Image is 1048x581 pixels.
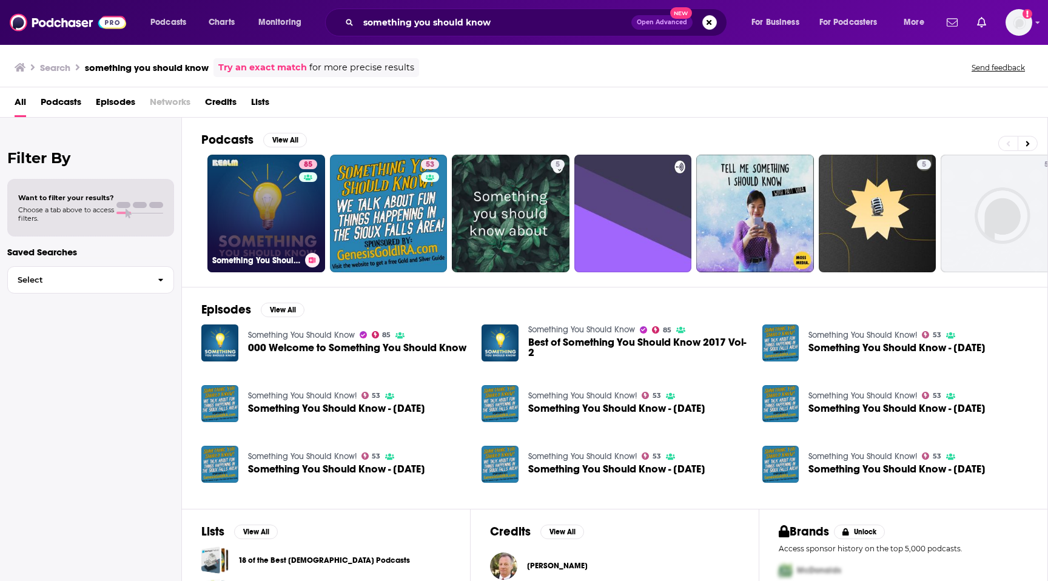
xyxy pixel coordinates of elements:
img: User Profile [1006,9,1032,36]
button: View All [540,525,584,539]
a: Lists [251,92,269,117]
h2: Brands [779,524,829,539]
img: Something You Should Know - Apr 01 [201,385,238,422]
span: Networks [150,92,190,117]
span: For Podcasters [819,14,878,31]
span: Something You Should Know - [DATE] [248,403,425,414]
a: Best of Something You Should Know 2017 Vol-2 [528,337,748,358]
span: Choose a tab above to access filters. [18,206,114,223]
a: Something You Should Know - Apr 10 [201,446,238,483]
h2: Credits [490,524,531,539]
button: Unlock [834,525,885,539]
img: Something You Should Know - Apr 15 [482,446,519,483]
a: 5 [452,155,569,272]
h2: Filter By [7,149,174,167]
span: Want to filter your results? [18,193,114,202]
a: Something You Should Know - Apr 05 [808,403,986,414]
img: Something You Should Know - Mar 29 [762,324,799,361]
img: Mike Carruthers [490,552,517,580]
button: Select [7,266,174,294]
button: Show profile menu [1006,9,1032,36]
a: All [15,92,26,117]
span: New [670,7,692,19]
a: 85 [652,326,671,334]
span: Podcasts [41,92,81,117]
span: 53 [653,393,661,398]
a: Something You Should Know - Apr 15 [528,464,705,474]
span: Credits [205,92,237,117]
a: 000 Welcome to Something You Should Know [248,343,466,353]
span: Monitoring [258,14,301,31]
h2: Lists [201,524,224,539]
a: 53 [361,392,381,399]
span: 53 [933,332,941,338]
a: 85 [372,331,391,338]
img: Something You Should Know - Apr 16 [762,446,799,483]
a: Something You Should Know - Apr 10 [248,464,425,474]
span: 5 [556,159,560,171]
img: Podchaser - Follow, Share and Rate Podcasts [10,11,126,34]
a: Show notifications dropdown [942,12,962,33]
a: Something You Should Know! [808,330,917,340]
a: 5 [917,160,931,169]
img: 000 Welcome to Something You Should Know [201,324,238,361]
span: Something You Should Know - [DATE] [528,403,705,414]
span: Charts [209,14,235,31]
h3: Something You Should Know [212,255,300,266]
a: Charts [201,13,242,32]
a: 53 [922,331,941,338]
span: 53 [933,393,941,398]
img: Something You Should Know - Apr 03 [482,385,519,422]
span: Something You Should Know - [DATE] [808,343,986,353]
a: 85 [299,160,317,169]
button: open menu [895,13,939,32]
a: Episodes [96,92,135,117]
h3: Search [40,62,70,73]
h3: something you should know [85,62,209,73]
a: Something You Should Know [248,330,355,340]
span: 85 [382,332,391,338]
button: Open AdvancedNew [631,15,693,30]
button: open menu [142,13,202,32]
a: Mike Carruthers [527,561,588,571]
a: Something You Should Know - Mar 29 [808,343,986,353]
span: Select [8,276,148,284]
a: 18 of the Best Christian Podcasts [201,546,229,574]
button: open menu [250,13,317,32]
a: Something You Should Know [528,324,635,335]
svg: Add a profile image [1023,9,1032,19]
a: Something You Should Know! [808,391,917,401]
button: View All [234,525,278,539]
a: 53 [421,160,439,169]
span: Something You Should Know - [DATE] [808,464,986,474]
a: Something You Should Know - Apr 03 [528,403,705,414]
p: Saved Searches [7,246,174,258]
a: Something You Should Know! [808,451,917,462]
a: 85Something You Should Know [207,155,325,272]
a: Something You Should Know - Apr 16 [808,464,986,474]
span: 53 [933,454,941,459]
span: Open Advanced [637,19,687,25]
span: for more precise results [309,61,414,75]
span: [PERSON_NAME] [527,561,588,571]
button: View All [261,303,304,317]
img: Best of Something You Should Know 2017 Vol-2 [482,324,519,361]
span: Podcasts [150,14,186,31]
div: Search podcasts, credits, & more... [337,8,739,36]
a: CreditsView All [490,524,584,539]
a: 53 [922,452,941,460]
span: Something You Should Know - [DATE] [528,464,705,474]
a: Try an exact match [218,61,307,75]
a: Something You Should Know! [528,391,637,401]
